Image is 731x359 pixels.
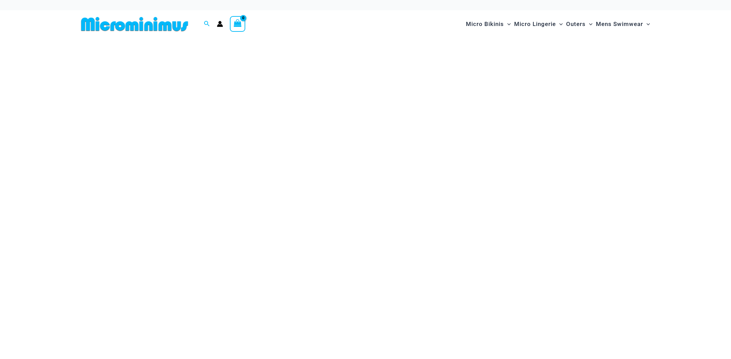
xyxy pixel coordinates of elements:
[566,15,586,33] span: Outers
[512,14,564,35] a: Micro LingerieMenu ToggleMenu Toggle
[586,15,592,33] span: Menu Toggle
[514,15,556,33] span: Micro Lingerie
[564,14,594,35] a: OutersMenu ToggleMenu Toggle
[204,20,210,28] a: Search icon link
[504,15,511,33] span: Menu Toggle
[230,16,246,32] a: View Shopping Cart, empty
[643,15,650,33] span: Menu Toggle
[217,21,223,27] a: Account icon link
[594,14,652,35] a: Mens SwimwearMenu ToggleMenu Toggle
[78,16,191,32] img: MM SHOP LOGO FLAT
[596,15,643,33] span: Mens Swimwear
[466,15,504,33] span: Micro Bikinis
[464,14,512,35] a: Micro BikinisMenu ToggleMenu Toggle
[463,13,653,36] nav: Site Navigation
[556,15,563,33] span: Menu Toggle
